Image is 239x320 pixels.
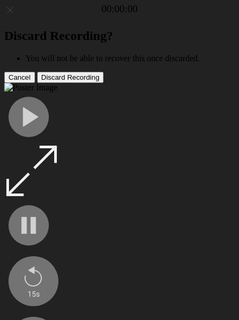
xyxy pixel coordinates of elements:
[4,72,35,83] button: Cancel
[25,54,235,63] li: You will not be able to recover this once discarded.
[101,3,138,15] a: 00:00:00
[37,72,104,83] button: Discard Recording
[4,83,57,92] img: Poster Image
[4,29,235,43] h2: Discard Recording?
